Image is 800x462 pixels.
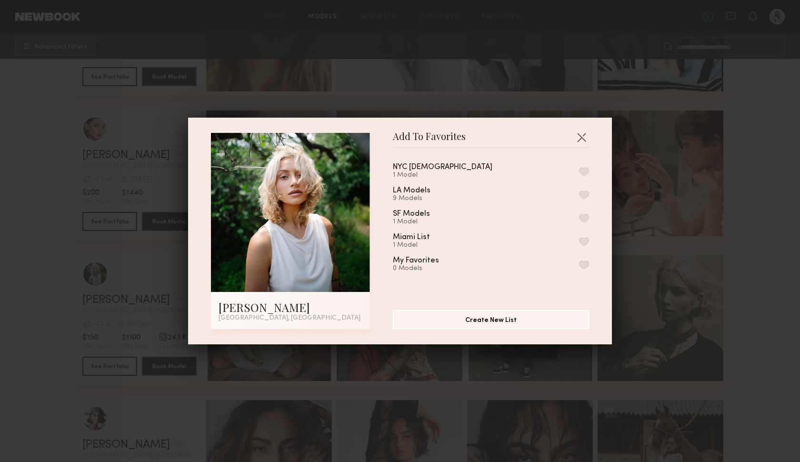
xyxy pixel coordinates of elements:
[219,300,362,315] div: [PERSON_NAME]
[574,130,589,145] button: Close
[393,310,589,329] button: Create New List
[393,133,466,147] span: Add To Favorites
[393,233,430,241] div: Miami List
[393,218,453,226] div: 1 Model
[219,315,362,321] div: [GEOGRAPHIC_DATA], [GEOGRAPHIC_DATA]
[393,241,453,249] div: 1 Model
[393,163,492,171] div: NYC [DEMOGRAPHIC_DATA]
[393,187,430,195] div: LA Models
[393,265,462,272] div: 0 Models
[393,257,439,265] div: My Favorites
[393,171,515,179] div: 1 Model
[393,195,453,202] div: 9 Models
[393,210,430,218] div: SF Models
